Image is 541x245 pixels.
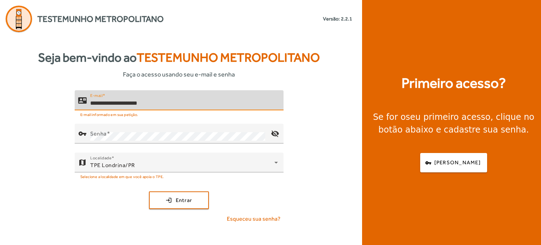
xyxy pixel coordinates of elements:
[371,111,537,136] div: Se for o , clique no botão abaixo e cadastre sua senha.
[123,69,235,79] span: Faça o acesso usando seu e-mail e senha
[6,6,32,32] img: Logo Agenda
[434,159,481,167] span: [PERSON_NAME]
[38,48,320,67] strong: Seja bem-vindo ao
[90,93,102,98] mat-label: E-mail
[402,73,506,94] strong: Primeiro acesso?
[78,129,87,138] mat-icon: vpn_key
[78,158,87,167] mat-icon: map
[406,112,491,122] strong: seu primeiro acesso
[80,172,164,180] mat-hint: Selecione a localidade em que você apoia o TPE.
[227,215,280,223] span: Esqueceu sua senha?
[323,15,352,23] small: Versão: 2.2.1
[80,110,138,118] mat-hint: E-mail informado em sua petição.
[149,191,209,209] button: Entrar
[90,130,107,137] mat-label: Senha
[420,153,487,172] button: [PERSON_NAME]
[266,125,283,142] mat-icon: visibility_off
[90,162,135,169] span: TPE Londrina/PR
[37,13,164,25] span: Testemunho Metropolitano
[90,155,112,160] mat-label: Localidade
[137,50,320,65] span: Testemunho Metropolitano
[176,196,192,204] span: Entrar
[78,96,87,105] mat-icon: contact_mail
